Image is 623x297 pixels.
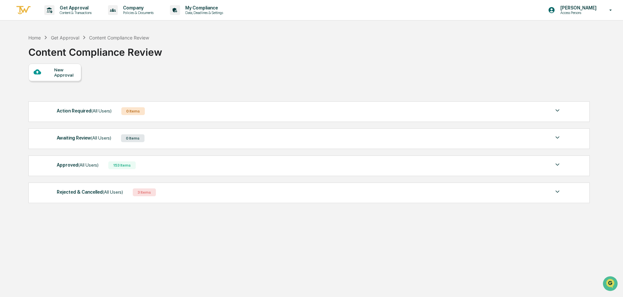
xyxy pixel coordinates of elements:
div: We're available if you need us! [22,56,83,62]
div: 153 Items [108,161,136,169]
div: 3 Items [133,188,156,196]
img: caret [554,188,561,196]
img: logo [16,5,31,16]
span: Attestations [54,82,81,89]
span: (All Users) [91,108,112,113]
span: Data Lookup [13,95,41,101]
iframe: Open customer support [602,275,620,293]
div: 🔎 [7,95,12,100]
p: How can we help? [7,14,119,24]
a: 🖐️Preclearance [4,80,45,91]
button: Start new chat [111,52,119,60]
a: 🔎Data Lookup [4,92,44,104]
img: caret [554,107,561,114]
a: 🗄️Attestations [45,80,84,91]
p: Get Approval [54,5,95,10]
div: Home [28,35,41,40]
span: (All Users) [78,162,99,168]
div: Get Approval [51,35,79,40]
div: New Approval [54,67,76,78]
div: Action Required [57,107,112,115]
a: Powered byPylon [46,110,79,115]
p: Policies & Documents [118,10,157,15]
img: caret [554,134,561,141]
div: Approved [57,161,99,169]
span: Preclearance [13,82,42,89]
img: caret [554,161,561,169]
span: (All Users) [91,135,111,141]
p: Access Persons [555,10,600,15]
div: 🖐️ [7,83,12,88]
div: 0 Items [121,107,145,115]
div: Rejected & Cancelled [57,188,123,196]
div: Start new chat [22,50,107,56]
p: Data, Deadlines & Settings [180,10,226,15]
p: My Compliance [180,5,226,10]
div: 🗄️ [47,83,53,88]
p: Company [118,5,157,10]
img: 1746055101610-c473b297-6a78-478c-a979-82029cc54cd1 [7,50,18,62]
span: Pylon [65,111,79,115]
p: [PERSON_NAME] [555,5,600,10]
div: Content Compliance Review [89,35,149,40]
div: Awaiting Review [57,134,111,142]
span: (All Users) [103,189,123,195]
div: 0 Items [121,134,144,142]
div: Content Compliance Review [28,41,162,58]
p: Content & Transactions [54,10,95,15]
